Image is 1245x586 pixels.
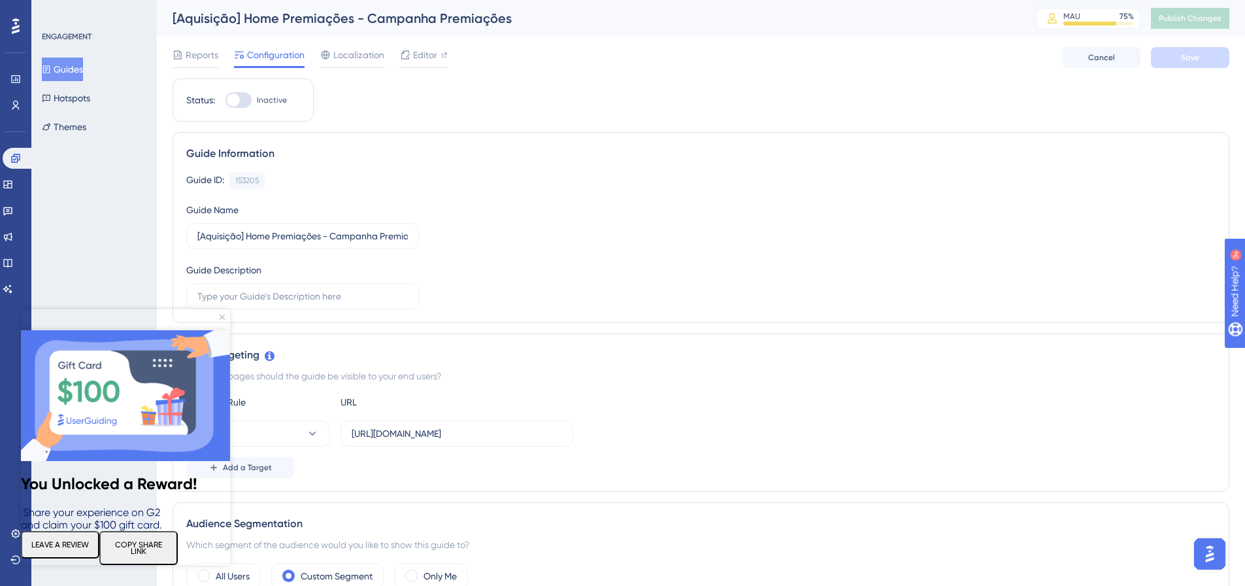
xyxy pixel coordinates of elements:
div: Guide Information [186,146,1216,162]
button: Publish Changes [1151,8,1229,29]
div: Guide Description [186,262,261,278]
span: Share your experience on G2 [2,197,139,209]
div: Which segment of the audience would you like to show this guide to? [186,537,1216,553]
span: Configuration [247,47,305,63]
button: Themes [42,115,86,139]
span: Add a Target [223,462,272,473]
button: Add a Target [186,457,294,478]
input: Type your Guide’s Name here [197,229,408,243]
span: Save [1181,52,1199,63]
div: 153205 [235,175,259,186]
div: MAU [1063,11,1080,22]
button: Guides [42,58,83,81]
label: Custom Segment [301,568,373,584]
button: equals [186,421,330,447]
div: Guide Name [186,202,239,218]
div: Status: [186,92,215,108]
button: Hotspots [42,86,90,110]
span: Inactive [257,95,287,105]
div: Page Targeting [186,347,1216,363]
span: Editor [413,47,437,63]
div: Guide ID: [186,172,224,189]
span: Localization [333,47,384,63]
div: URL [340,394,484,410]
div: 9+ [89,7,97,17]
span: Reports [186,47,218,63]
div: ENGAGEMENT [42,31,91,42]
div: Audience Segmentation [186,516,1216,532]
button: Save [1151,47,1229,68]
span: Publish Changes [1159,13,1221,24]
div: 75 % [1120,11,1134,22]
input: yourwebsite.com/path [352,426,562,441]
iframe: UserGuiding AI Assistant Launcher [1190,534,1229,574]
span: Need Help? [31,3,82,19]
input: Type your Guide’s Description here [197,289,408,303]
button: Cancel [1062,47,1140,68]
button: COPY SHARE LINK [78,222,157,256]
span: Cancel [1088,52,1115,63]
div: [Aquisição] Home Premiações - Campanha Premiações [173,9,1003,27]
div: Choose A Rule [186,394,330,410]
div: On which pages should the guide be visible to your end users? [186,368,1216,384]
label: All Users [216,568,250,584]
label: Only Me [423,568,457,584]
